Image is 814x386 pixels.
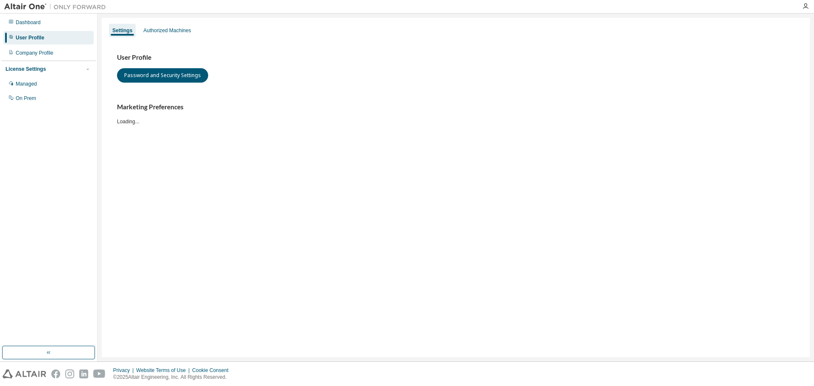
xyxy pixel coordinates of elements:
img: Altair One [4,3,110,11]
div: On Prem [16,95,36,102]
div: Dashboard [16,19,41,26]
div: Website Terms of Use [136,367,192,374]
h3: Marketing Preferences [117,103,794,111]
div: Privacy [113,367,136,374]
div: Managed [16,81,37,87]
div: Loading... [117,103,794,125]
img: youtube.svg [93,369,106,378]
div: Settings [112,27,132,34]
div: User Profile [16,34,44,41]
p: © 2025 Altair Engineering, Inc. All Rights Reserved. [113,374,234,381]
img: altair_logo.svg [3,369,46,378]
button: Password and Security Settings [117,68,208,83]
div: Cookie Consent [192,367,233,374]
img: instagram.svg [65,369,74,378]
h3: User Profile [117,53,794,62]
img: facebook.svg [51,369,60,378]
div: License Settings [6,66,46,72]
div: Company Profile [16,50,53,56]
img: linkedin.svg [79,369,88,378]
div: Authorized Machines [143,27,191,34]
